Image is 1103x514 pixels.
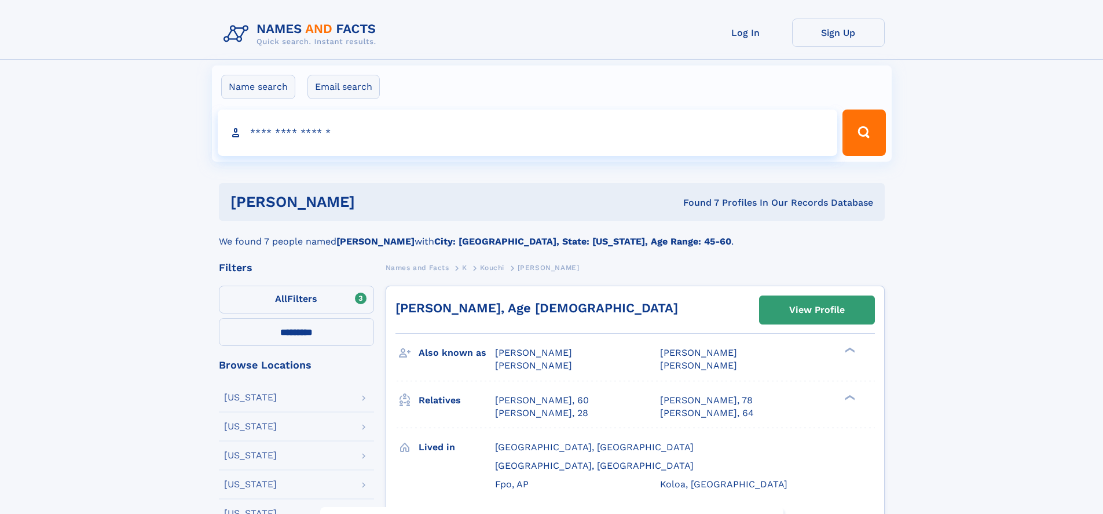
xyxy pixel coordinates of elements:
[519,196,873,209] div: Found 7 Profiles In Our Records Database
[495,347,572,358] span: [PERSON_NAME]
[660,347,737,358] span: [PERSON_NAME]
[789,297,845,323] div: View Profile
[419,391,495,410] h3: Relatives
[219,19,386,50] img: Logo Names and Facts
[495,460,694,471] span: [GEOGRAPHIC_DATA], [GEOGRAPHIC_DATA]
[434,236,731,247] b: City: [GEOGRAPHIC_DATA], State: [US_STATE], Age Range: 45-60
[219,360,374,370] div: Browse Locations
[395,301,678,315] a: [PERSON_NAME], Age [DEMOGRAPHIC_DATA]
[218,110,838,156] input: search input
[660,407,754,420] a: [PERSON_NAME], 64
[660,394,753,407] a: [PERSON_NAME], 78
[219,263,374,273] div: Filters
[842,347,856,354] div: ❯
[699,19,792,47] a: Log In
[842,393,856,401] div: ❯
[386,260,449,275] a: Names and Facts
[518,264,580,272] span: [PERSON_NAME]
[480,264,504,272] span: Kouchi
[480,260,504,275] a: Kouchi
[419,343,495,363] h3: Also known as
[495,394,589,407] a: [PERSON_NAME], 60
[462,264,467,272] span: K
[275,293,287,304] span: All
[495,442,694,453] span: [GEOGRAPHIC_DATA], [GEOGRAPHIC_DATA]
[224,422,277,431] div: [US_STATE]
[792,19,885,47] a: Sign Up
[495,407,588,420] a: [PERSON_NAME], 28
[462,260,467,275] a: K
[230,195,519,209] h1: [PERSON_NAME]
[660,360,737,371] span: [PERSON_NAME]
[495,479,529,490] span: Fpo, AP
[219,286,374,313] label: Filters
[224,480,277,489] div: [US_STATE]
[495,360,572,371] span: [PERSON_NAME]
[660,479,787,490] span: Koloa, [GEOGRAPHIC_DATA]
[842,110,885,156] button: Search Button
[307,75,380,99] label: Email search
[224,393,277,402] div: [US_STATE]
[224,451,277,460] div: [US_STATE]
[221,75,295,99] label: Name search
[760,296,874,324] a: View Profile
[219,221,885,249] div: We found 7 people named with .
[336,236,415,247] b: [PERSON_NAME]
[419,438,495,457] h3: Lived in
